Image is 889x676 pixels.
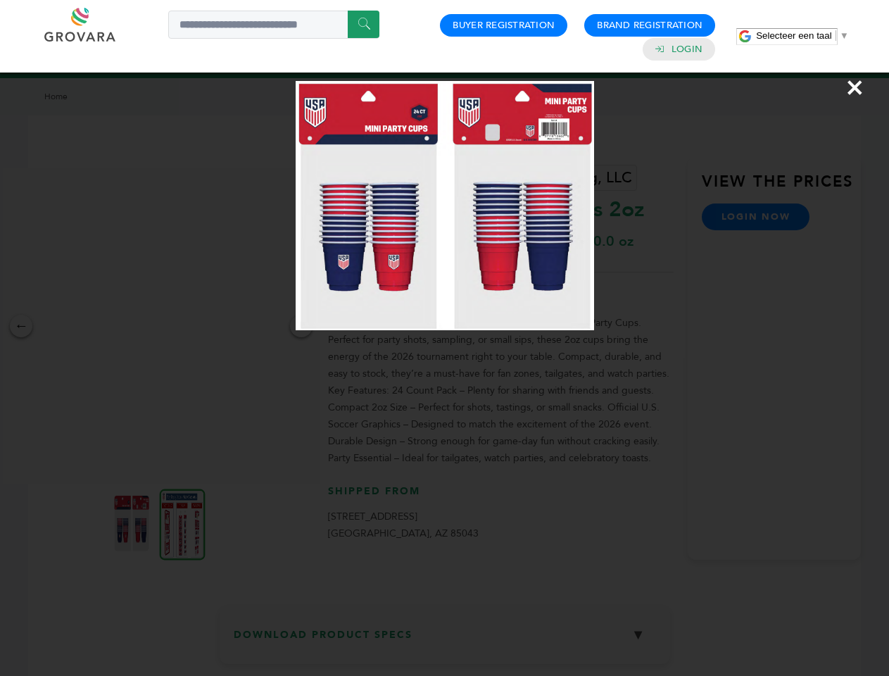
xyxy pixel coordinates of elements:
a: Selecteer een taal​ [756,30,849,41]
a: Login [672,43,702,56]
span: Selecteer een taal [756,30,831,41]
span: ​ [836,30,836,41]
img: Image Preview [296,81,594,330]
a: Brand Registration [597,19,702,32]
span: × [845,68,864,107]
input: Search a product or brand... [168,11,379,39]
span: ▼ [840,30,849,41]
a: Buyer Registration [453,19,555,32]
